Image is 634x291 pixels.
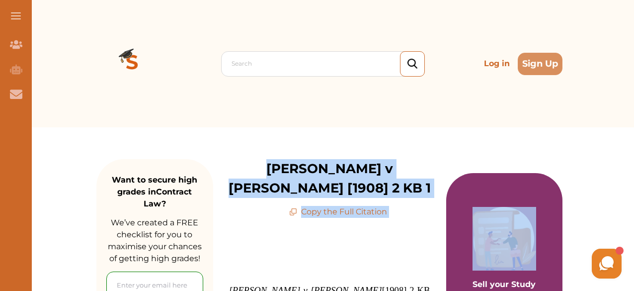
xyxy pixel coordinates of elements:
iframe: HelpCrunch [396,246,624,281]
p: [PERSON_NAME] v [PERSON_NAME] [1908] 2 KB 1 [213,159,446,198]
img: Purple card image [473,207,536,271]
button: Sign Up [518,53,562,75]
p: Copy the Full Citation [289,206,387,218]
img: Logo [96,28,168,99]
p: Log in [480,54,514,74]
span: We’ve created a FREE checklist for you to maximise your chances of getting high grades! [108,218,202,263]
img: search_icon [407,59,417,69]
strong: Want to secure high grades in Contract Law ? [112,175,197,208]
